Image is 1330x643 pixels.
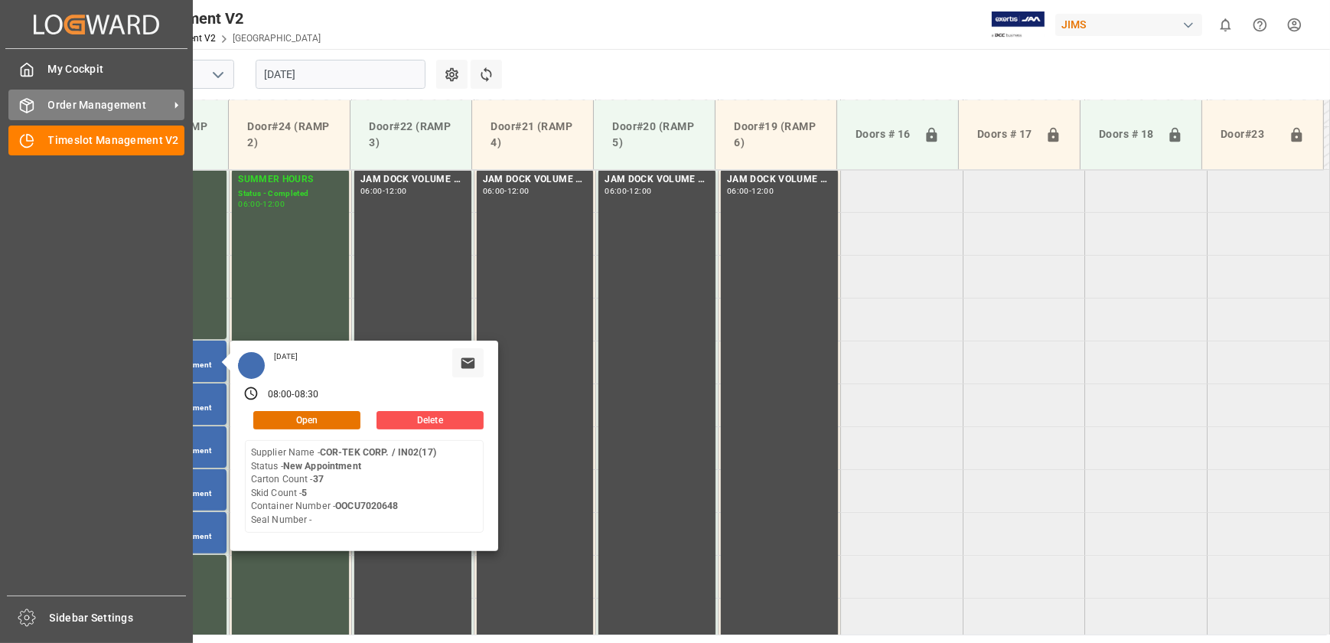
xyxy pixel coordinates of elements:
div: - [504,188,507,194]
span: Sidebar Settings [50,610,187,626]
div: Timeslot Management V2 [67,7,321,30]
div: 06:00 [360,188,383,194]
div: [DATE] [269,351,304,362]
div: 08:30 [295,388,319,402]
b: OOCU7020648 [335,501,398,511]
div: Doors # 18 [1093,120,1161,149]
b: 5 [302,488,307,498]
img: Exertis%20JAM%20-%20Email%20Logo.jpg_1722504956.jpg [992,11,1045,38]
div: Door#24 (RAMP 2) [241,113,337,157]
span: Order Management [48,97,169,113]
div: Door#22 (RAMP 3) [363,113,459,157]
button: open menu [206,63,229,86]
button: Delete [377,411,484,429]
div: - [292,388,294,402]
div: 12:00 [630,188,652,194]
div: 06:00 [238,201,260,207]
div: 06:00 [483,188,505,194]
button: Open [253,411,360,429]
div: JAM DOCK VOLUME CONTROL [727,172,832,188]
div: - [383,188,385,194]
div: SUMMER HOURS [238,172,343,188]
div: Door#20 (RAMP 5) [606,113,702,157]
div: Doors # 16 [849,120,918,149]
div: 12:00 [507,188,530,194]
b: COR-TEK CORP. / IN02(17) [320,447,436,458]
div: Door#19 (RAMP 6) [728,113,824,157]
div: 06:00 [605,188,627,194]
div: Supplier Name - Status - Carton Count - Skid Count - Container Number - Seal Number - [251,446,436,527]
div: Door#23 [1214,120,1283,149]
button: JIMS [1055,10,1208,39]
div: 06:00 [727,188,749,194]
span: Timeslot Management V2 [48,132,185,149]
button: Help Center [1243,8,1277,42]
b: New Appointment [283,461,361,472]
b: 37 [313,474,324,485]
a: My Cockpit [8,54,184,84]
div: 08:00 [268,388,292,402]
input: DD.MM.YYYY [256,60,425,89]
div: JAM DOCK VOLUME CONTROL [605,172,709,188]
div: Status - Completed [238,188,343,201]
div: Doors # 17 [971,120,1039,149]
div: JAM DOCK VOLUME CONTROL [360,172,465,188]
div: 12:00 [262,201,285,207]
div: - [749,188,751,194]
div: - [260,201,262,207]
div: 12:00 [751,188,774,194]
div: JIMS [1055,14,1202,36]
div: JAM DOCK VOLUME CONTROL [483,172,588,188]
span: My Cockpit [48,61,185,77]
a: Timeslot Management V2 [8,126,184,155]
div: 12:00 [385,188,407,194]
div: - [627,188,629,194]
div: Door#21 (RAMP 4) [484,113,581,157]
button: show 0 new notifications [1208,8,1243,42]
